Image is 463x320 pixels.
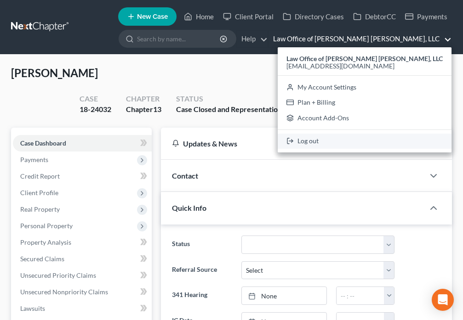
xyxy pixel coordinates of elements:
span: Unsecured Nonpriority Claims [20,288,108,296]
span: Contact [172,171,198,180]
span: Real Property [20,205,60,213]
span: Unsecured Priority Claims [20,271,96,279]
span: Lawsuits [20,304,45,312]
a: Lawsuits [13,300,152,317]
span: [EMAIL_ADDRESS][DOMAIN_NAME] [286,62,394,70]
span: Payments [20,156,48,163]
a: DebtorCC [349,8,400,25]
label: Status [167,236,237,254]
a: Log out [278,134,452,149]
span: Case Dashboard [20,139,66,147]
a: Property Analysis [13,234,152,251]
div: Open Intercom Messenger [432,289,454,311]
a: Account Add-Ons [278,110,452,126]
div: Case [80,94,111,104]
a: Payments [400,8,452,25]
a: Directory Cases [278,8,349,25]
span: Client Profile [20,189,58,196]
span: [PERSON_NAME] [11,66,98,79]
a: Home [179,8,218,25]
a: None [242,287,326,304]
a: Client Portal [218,8,278,25]
a: Credit Report [13,168,152,185]
a: Case Dashboard [13,135,152,152]
label: Referral Source [167,261,237,280]
span: Credit Report [20,172,60,180]
div: Case Closed and Representation Complete [176,104,315,115]
input: -- : -- [337,287,384,304]
a: Unsecured Priority Claims [13,267,152,284]
div: Law Office of [PERSON_NAME] [PERSON_NAME], LLC [278,47,452,152]
div: Chapter [126,94,161,104]
div: Updates & News [172,139,413,148]
span: New Case [137,13,168,20]
strong: Law Office of [PERSON_NAME] [PERSON_NAME], LLC [286,55,443,62]
div: 18-24032 [80,104,111,115]
span: 13 [153,105,161,113]
a: Unsecured Nonpriority Claims [13,284,152,300]
input: Search by name... [137,30,221,47]
a: Law Office of [PERSON_NAME] [PERSON_NAME], LLC [269,31,452,47]
label: 341 Hearing [167,286,237,305]
a: Secured Claims [13,251,152,267]
div: Status [176,94,315,104]
span: Personal Property [20,222,73,230]
a: Help [237,31,268,47]
span: Quick Info [172,203,206,212]
a: Plan + Billing [278,95,452,110]
a: My Account Settings [278,79,452,95]
span: Secured Claims [20,255,64,263]
span: Property Analysis [20,238,71,246]
div: Chapter [126,104,161,115]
